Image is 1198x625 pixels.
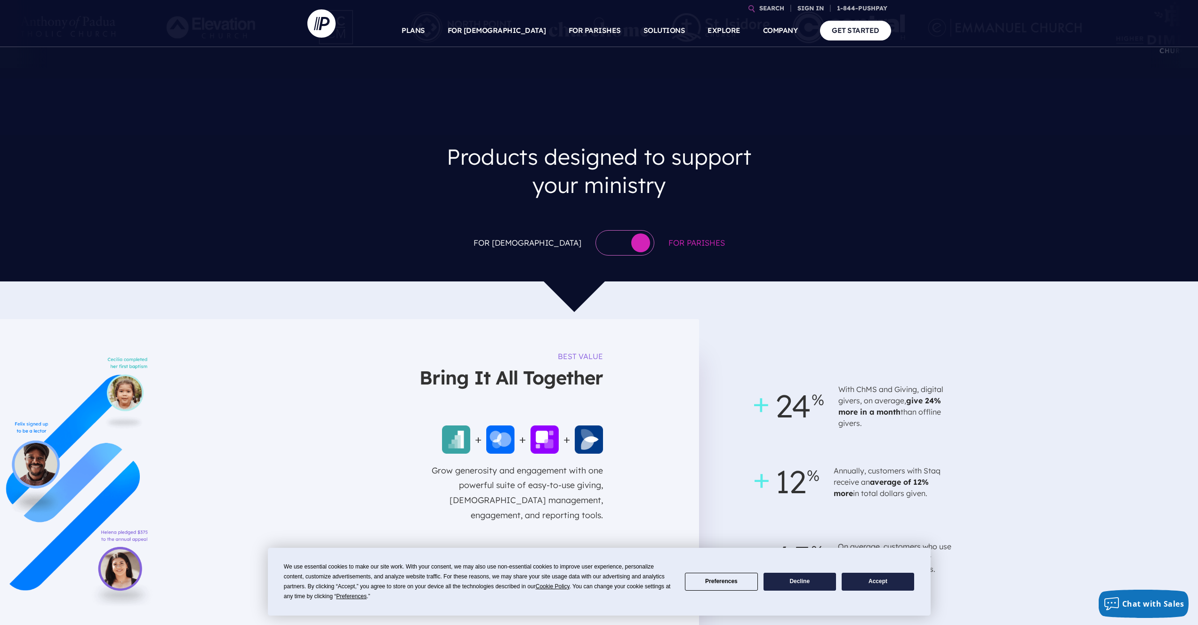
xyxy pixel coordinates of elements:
[759,529,819,586] span: 65
[838,380,956,433] p: With ChMS and Giving, digital givers, on average, than offline givers.
[575,425,603,454] img: icon_insights-bckgrnd-600x600-1.png
[1122,599,1184,609] span: Chat with Sales
[668,236,725,250] span: For Parishes
[569,14,621,47] a: FOR PARISHES
[419,365,603,397] h3: Bring It All Together
[470,429,487,449] span: +
[336,593,367,600] span: Preferences
[820,21,891,40] a: GET STARTED
[1099,590,1189,618] button: Chat with Sales
[268,548,931,616] div: Cookie Consent Prompt
[284,562,674,601] div: We use essential cookies to make our site work. With your consent, we may also use non-essential ...
[442,425,470,454] img: icon_giving-bckgrnd-600x600-1.png
[759,453,815,510] span: 12
[834,477,929,498] b: average of 12% more
[402,14,425,47] a: PLANS
[559,429,575,449] span: +
[685,573,757,591] button: Preferences
[474,236,581,250] span: For [DEMOGRAPHIC_DATA]
[763,14,798,47] a: COMPANY
[764,573,836,591] button: Decline
[448,14,546,47] a: FOR [DEMOGRAPHIC_DATA]
[531,425,559,454] img: icon_apps-bckgrnd-600x600-1.png
[486,425,515,454] img: icon_chms-bckgrnd-600x600-1.png
[759,377,820,434] span: 24
[515,429,531,449] span: +
[558,347,603,365] h6: BEST VALUE
[838,537,956,578] p: On average, customers who use ChMS and Giving together see digital givers.
[708,14,740,47] a: EXPLORE
[423,135,776,206] h3: Products designed to support your ministry
[643,14,685,47] a: SOLUTIONS
[842,573,914,591] button: Accept
[415,463,603,551] p: Grow generosity and engagement with one powerful suite of easy-to-use giving, [DEMOGRAPHIC_DATA] ...
[834,461,951,503] p: Annually, customers with Staq receive an in total dollars given.
[536,583,570,590] span: Cookie Policy
[838,396,941,417] b: give 24% more in a month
